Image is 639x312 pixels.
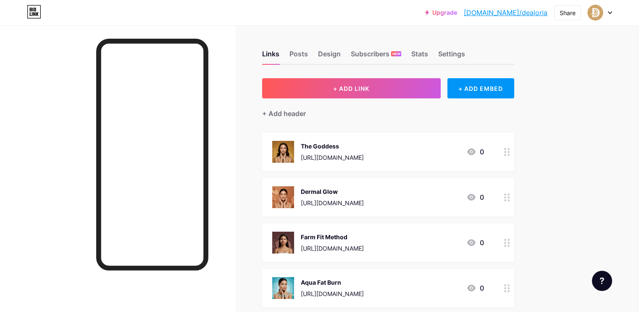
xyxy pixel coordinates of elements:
[425,9,457,16] a: Upgrade
[466,283,484,293] div: 0
[301,142,364,151] div: The Goddess
[272,277,294,299] img: Aqua Fat Burn
[301,153,364,162] div: [URL][DOMAIN_NAME]
[262,78,441,98] button: + ADD LINK
[301,233,364,241] div: Farm Fit Method
[289,49,308,64] div: Posts
[466,192,484,202] div: 0
[587,5,603,21] img: dealoria
[464,8,547,18] a: [DOMAIN_NAME]/dealoria
[262,108,306,119] div: + Add header
[272,186,294,208] img: Dermal Glow
[466,238,484,248] div: 0
[333,85,369,92] span: + ADD LINK
[301,244,364,253] div: [URL][DOMAIN_NAME]
[447,78,514,98] div: + ADD EMBED
[301,187,364,196] div: Dermal Glow
[411,49,428,64] div: Stats
[351,49,401,64] div: Subscribers
[301,278,364,287] div: Aqua Fat Burn
[301,198,364,207] div: [URL][DOMAIN_NAME]
[262,49,279,64] div: Links
[318,49,341,64] div: Design
[392,51,400,56] span: NEW
[438,49,465,64] div: Settings
[272,141,294,163] img: The Goddess
[272,232,294,254] img: Farm Fit Method
[560,8,576,17] div: Share
[301,289,364,298] div: [URL][DOMAIN_NAME]
[466,147,484,157] div: 0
